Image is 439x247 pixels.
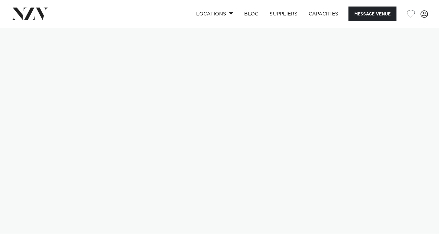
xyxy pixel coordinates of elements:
a: Locations [191,7,239,21]
button: Message Venue [348,7,396,21]
img: nzv-logo.png [11,8,48,20]
a: SUPPLIERS [264,7,303,21]
a: Capacities [303,7,344,21]
a: BLOG [239,7,264,21]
